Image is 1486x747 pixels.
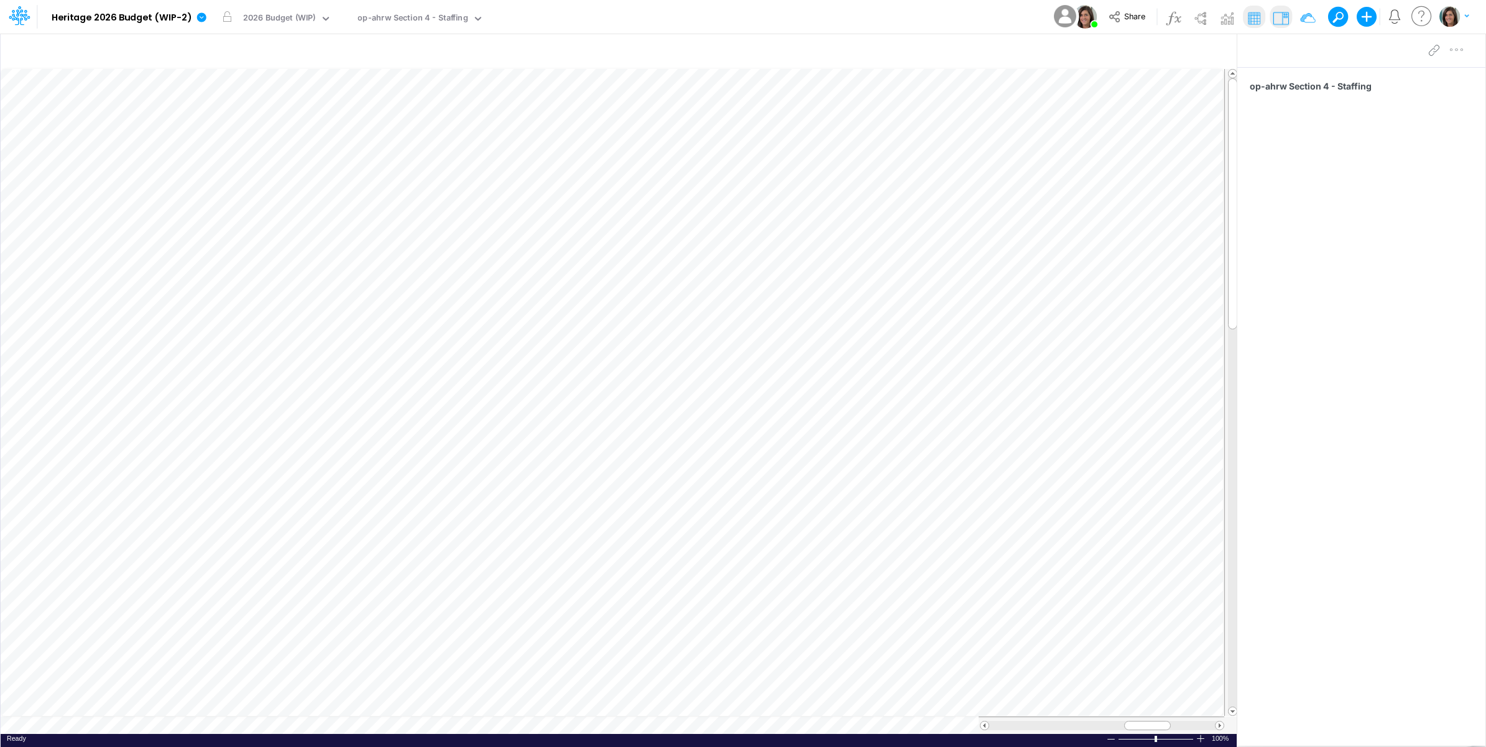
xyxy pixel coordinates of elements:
img: User Image Icon [1051,2,1079,30]
div: Zoom [1118,734,1196,743]
div: Zoom Out [1106,735,1116,744]
a: Notifications [1388,9,1402,24]
iframe: FastComments [1250,103,1485,286]
div: op-ahrw Section 4 - Staffing [358,12,468,26]
span: Share [1124,11,1145,21]
span: Ready [7,735,26,742]
span: 100% [1212,734,1230,743]
img: User Image Icon [1073,5,1097,29]
div: Zoom level [1212,734,1230,743]
button: Share [1102,7,1154,27]
div: In Ready mode [7,734,26,743]
input: Type a title here [11,39,966,65]
div: Zoom In [1196,734,1206,743]
span: op-ahrw Section 4 - Staffing [1250,80,1478,93]
b: Heritage 2026 Budget (WIP-2) [52,12,192,24]
div: Zoom [1155,736,1157,742]
div: 2026 Budget (WIP) [243,12,316,26]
